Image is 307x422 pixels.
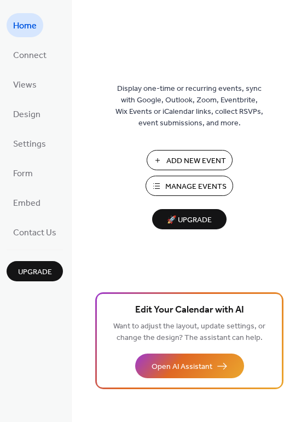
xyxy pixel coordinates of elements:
a: Embed [7,190,47,215]
span: Add New Event [166,155,226,167]
button: Add New Event [147,150,233,170]
span: Display one-time or recurring events, sync with Google, Outlook, Zoom, Eventbrite, Wix Events or ... [115,83,263,129]
a: Design [7,102,47,126]
span: Home [13,18,37,35]
span: Upgrade [18,267,52,278]
button: 🚀 Upgrade [152,209,227,229]
span: Embed [13,195,40,212]
span: Form [13,165,33,183]
span: Open AI Assistant [152,361,212,373]
span: Contact Us [13,224,56,242]
span: Settings [13,136,46,153]
a: Contact Us [7,220,63,244]
a: Form [7,161,39,185]
a: Settings [7,131,53,155]
a: Home [7,13,43,37]
span: Design [13,106,40,124]
a: Views [7,72,43,96]
span: Manage Events [165,181,227,193]
span: Edit Your Calendar with AI [135,303,244,318]
span: 🚀 Upgrade [159,213,220,228]
span: Views [13,77,37,94]
button: Upgrade [7,261,63,281]
button: Open AI Assistant [135,354,244,378]
span: Want to adjust the layout, update settings, or change the design? The assistant can help. [113,319,265,345]
a: Connect [7,43,53,67]
button: Manage Events [146,176,233,196]
span: Connect [13,47,47,65]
